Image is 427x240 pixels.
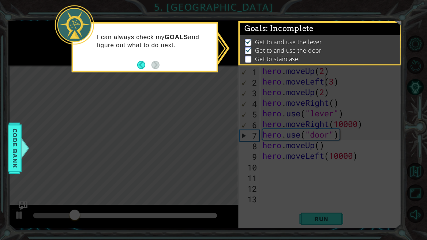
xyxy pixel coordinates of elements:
p: Get to and use the door [255,46,322,55]
button: Next [151,61,160,69]
img: Check mark for checkbox [245,46,252,52]
strong: GOALS [165,34,188,41]
p: Get to and use the lever [255,38,322,46]
span: Goals [244,24,314,33]
p: I can always check my and figure out what to do next. [97,33,211,49]
span: : Incomplete [266,24,313,33]
img: Check mark for checkbox [245,38,252,44]
span: Code Bank [9,126,21,170]
button: Back [137,61,151,69]
p: Get to staircase. [255,55,300,63]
